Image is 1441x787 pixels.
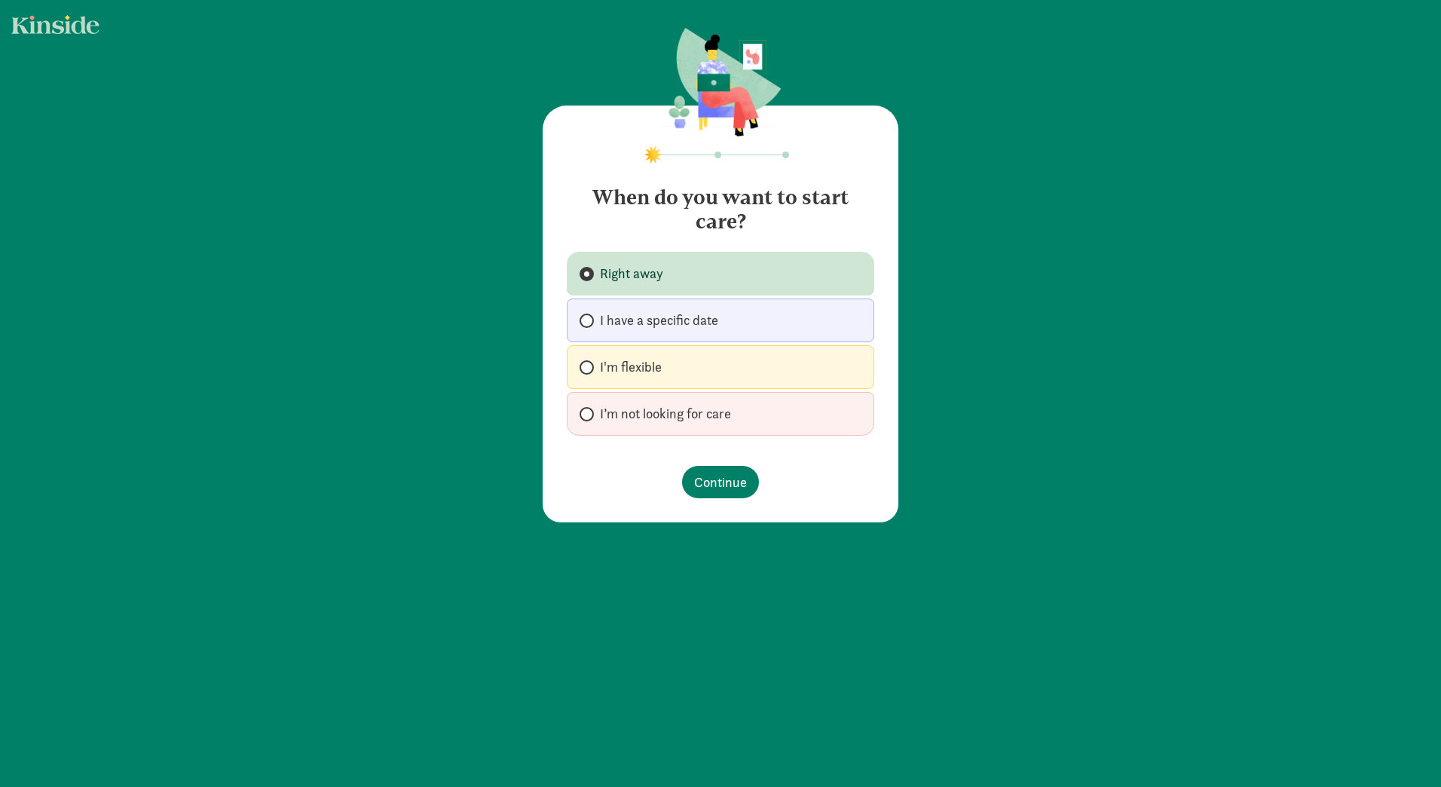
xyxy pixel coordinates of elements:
[567,173,874,234] h4: When do you want to start care?
[600,405,731,423] span: I’m not looking for care
[600,358,662,376] span: I'm flexible
[694,472,747,492] span: Continue
[600,311,718,329] span: I have a specific date
[682,466,759,498] button: Continue
[600,265,663,283] span: Right away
